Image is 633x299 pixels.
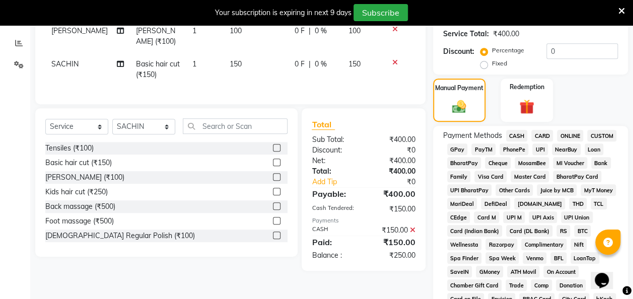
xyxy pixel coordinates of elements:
[514,198,565,209] span: [DOMAIN_NAME]
[506,279,527,291] span: Trade
[447,252,482,264] span: Spa Finder
[515,98,539,116] img: _gift.svg
[45,158,112,168] div: Basic hair cut (₹150)
[447,239,482,250] span: Wellnessta
[485,239,517,250] span: Razorpay
[374,177,423,187] div: ₹0
[354,4,408,21] button: Subscribe
[45,172,124,183] div: [PERSON_NAME] (₹100)
[496,184,533,196] span: Other Cards
[364,188,423,200] div: ₹400.00
[569,198,587,209] span: THD
[192,59,196,68] span: 1
[312,119,335,130] span: Total
[304,225,364,236] div: CASH
[521,239,567,250] span: Complimentary
[45,216,114,227] div: Foot massage (₹500)
[550,252,567,264] span: BFL
[474,211,499,223] span: Card M
[443,29,489,39] div: Service Total:
[531,130,553,141] span: CARD
[364,225,423,236] div: ₹150.00
[183,118,288,134] input: Search or Scan
[447,198,477,209] span: MariDeal
[348,59,361,68] span: 150
[531,279,552,291] span: Comp
[474,171,507,182] span: Visa Card
[485,157,511,169] span: Cheque
[561,211,593,223] span: UPI Union
[543,266,579,277] span: On Account
[574,225,591,237] span: BTC
[506,130,528,141] span: CASH
[364,204,423,214] div: ₹150.00
[348,26,361,35] span: 100
[192,26,196,35] span: 1
[506,225,552,237] span: Card (DL Bank)
[364,145,423,156] div: ₹0
[443,130,502,141] span: Payment Methods
[581,184,616,196] span: MyT Money
[447,184,492,196] span: UPI BharatPay
[136,26,176,46] span: [PERSON_NAME] (₹100)
[537,184,577,196] span: Juice by MCB
[364,156,423,166] div: ₹400.00
[45,143,94,154] div: Tensiles (₹100)
[304,188,364,200] div: Payable:
[308,26,310,36] span: |
[556,225,570,237] span: RS
[45,231,195,241] div: [DEMOGRAPHIC_DATA] Regular Polish (₹100)
[51,59,79,68] span: SACHIN
[304,166,364,177] div: Total:
[591,198,607,209] span: TCL
[529,211,557,223] span: UPI Axis
[447,225,503,237] span: Card (Indian Bank)
[503,211,525,223] span: UPI M
[294,59,304,69] span: 0 F
[215,8,351,18] div: Your subscription is expiring in next 9 days
[552,143,581,155] span: NearBuy
[136,59,180,79] span: Basic hair cut (₹150)
[587,130,616,141] span: CUSTOM
[510,83,544,92] label: Redemption
[45,187,108,197] div: Kids hair cut (₹250)
[523,252,546,264] span: Venmo
[364,250,423,261] div: ₹250.00
[447,266,472,277] span: SaveIN
[471,143,496,155] span: PayTM
[312,216,415,225] div: Payments
[553,157,587,169] span: MI Voucher
[45,201,115,212] div: Back massage (₹500)
[230,59,242,68] span: 150
[507,266,539,277] span: ATH Movil
[304,134,364,145] div: Sub Total:
[591,259,623,289] iframe: chat widget
[314,59,326,69] span: 0 %
[481,198,510,209] span: DefiDeal
[556,279,586,291] span: Donation
[304,236,364,248] div: Paid:
[314,26,326,36] span: 0 %
[443,46,474,57] div: Discount:
[585,143,604,155] span: Loan
[511,171,549,182] span: Master Card
[435,84,483,93] label: Manual Payment
[492,59,507,68] label: Fixed
[230,26,242,35] span: 100
[571,252,599,264] span: LoanTap
[515,157,549,169] span: MosamBee
[304,156,364,166] div: Net:
[448,99,470,115] img: _cash.svg
[500,143,528,155] span: PhonePe
[304,177,373,187] a: Add Tip
[447,171,471,182] span: Family
[447,279,502,291] span: Chamber Gift Card
[485,252,519,264] span: Spa Week
[557,130,583,141] span: ONLINE
[364,236,423,248] div: ₹150.00
[364,166,423,177] div: ₹400.00
[553,171,601,182] span: BharatPay Card
[532,143,548,155] span: UPI
[294,26,304,36] span: 0 F
[364,134,423,145] div: ₹400.00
